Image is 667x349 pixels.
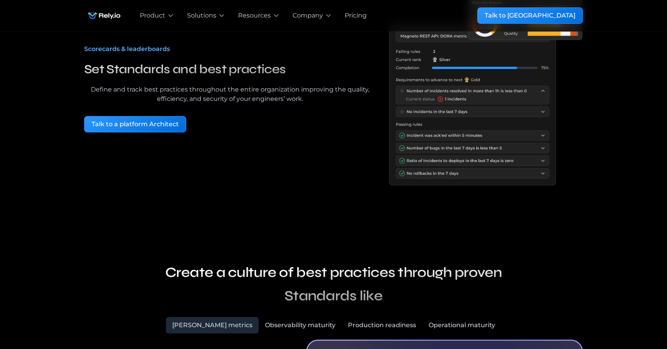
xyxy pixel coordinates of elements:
[477,7,583,24] a: Talk to [GEOGRAPHIC_DATA]
[84,60,376,79] h3: Set Standards and best practices
[429,321,495,330] div: Operational maturity
[84,85,376,104] div: Define and track best practices throughout the entire organization improving the quality, efficie...
[265,321,335,330] div: Observability maturity
[162,261,505,308] h2: Create a culture of best practices through proven Standards like
[84,8,124,23] img: Rely.io logo
[187,11,216,20] div: Solutions
[84,116,186,132] a: Talk to a platform Architect
[616,298,656,338] iframe: Chatbot
[485,11,575,20] div: Talk to [GEOGRAPHIC_DATA]
[92,120,179,129] div: Talk to a platform Architect
[293,11,323,20] div: Company
[84,44,376,54] div: Scorecards & leaderboards
[84,8,124,23] a: home
[140,11,165,20] div: Product
[238,11,271,20] div: Resources
[348,321,416,330] div: Production readiness
[345,11,367,20] a: Pricing
[172,321,252,330] div: [PERSON_NAME] metrics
